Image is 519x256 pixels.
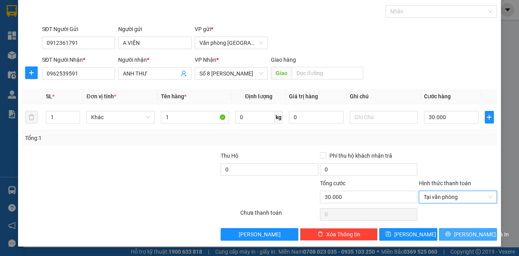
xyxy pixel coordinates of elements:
[118,55,191,64] div: Người nhận
[326,151,395,160] span: Phí thu hộ khách nhận trả
[42,25,115,33] div: SĐT Người Gửi
[445,231,451,238] span: printer
[26,70,37,76] span: plus
[271,57,296,63] span: Giao hàng
[318,231,323,238] span: delete
[454,230,509,239] span: [PERSON_NAME] và In
[221,228,298,241] button: [PERSON_NAME]
[91,111,150,123] span: Khác
[300,228,378,241] button: deleteXóa Thông tin
[118,25,191,33] div: Người gửi
[485,111,494,123] button: plus
[86,93,116,99] span: Đơn vị tính
[245,93,272,99] span: Định lượng
[271,67,292,79] span: Giao
[161,111,229,123] input: VD: Bàn, Ghế
[289,93,318,99] span: Giá trị hàng
[289,111,344,123] input: 0
[25,134,201,142] div: Tổng: 1
[199,68,263,79] span: Số 8 Tôn Thất Thuyết
[419,180,471,186] label: Hình thức thanh toán
[25,66,38,79] button: plus
[42,55,115,64] div: SĐT Người Nhận
[350,111,418,123] input: Ghi Chú
[379,228,437,241] button: save[PERSON_NAME]
[320,180,345,186] span: Tổng cước
[485,114,493,120] span: plus
[161,93,186,99] span: Tên hàng
[239,208,319,222] div: Chưa thanh toán
[424,93,451,99] span: Cước hàng
[239,230,281,239] span: [PERSON_NAME]
[326,230,360,239] span: Xóa Thông tin
[347,89,421,104] th: Ghi chú
[46,93,52,99] span: SL
[221,153,238,159] span: Thu Hộ
[292,67,363,79] input: Dọc đường
[199,37,263,49] span: Văn phòng Nam Định
[25,111,38,123] button: delete
[195,25,268,33] div: VP gửi
[275,111,283,123] span: kg
[181,70,187,77] span: user-add
[195,57,216,63] span: VP Nhận
[439,228,497,241] button: printer[PERSON_NAME] và In
[386,231,391,238] span: save
[424,191,492,203] span: Tại văn phòng
[394,230,436,239] span: [PERSON_NAME]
